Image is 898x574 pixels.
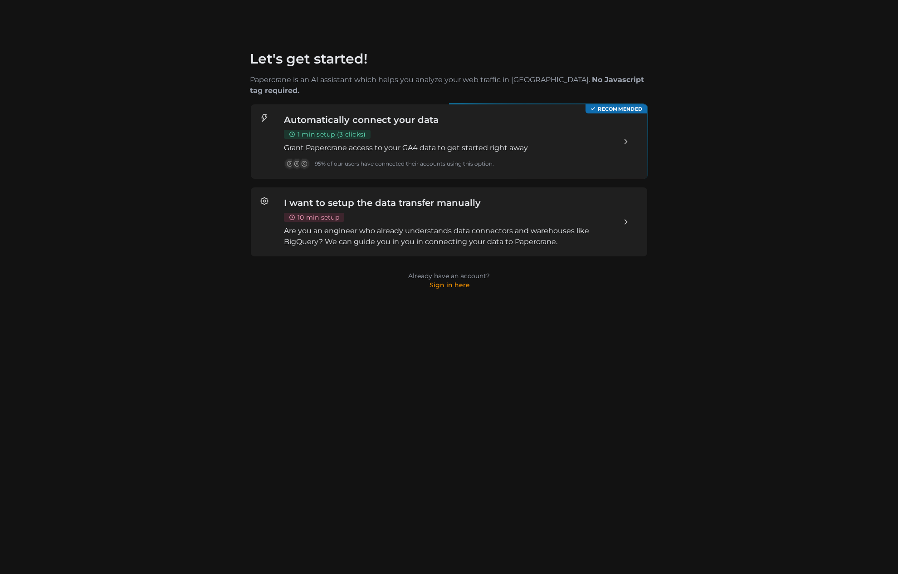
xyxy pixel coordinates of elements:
[315,160,494,167] p: 95% of our users have connected their accounts using this option.
[250,271,648,289] p: Already have an account?
[250,51,367,67] h1: Let's get started!
[429,281,470,289] a: Sign in here
[284,142,614,153] p: Grant Papercrane access to your GA4 data to get started right away
[284,196,614,209] h3: I want to setup the data transfer manually
[598,105,642,113] span: Recommended
[284,113,614,126] h3: Automatically connect your data
[284,226,614,247] p: Are you an engineer who already understands data connectors and warehouses like BigQuery? We can ...
[298,213,339,222] span: 10 min setup
[250,74,648,96] p: Papercrane is an AI assistant which helps you analyze your web traffic in [GEOGRAPHIC_DATA].
[298,130,366,139] span: 1 min setup (3 clicks)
